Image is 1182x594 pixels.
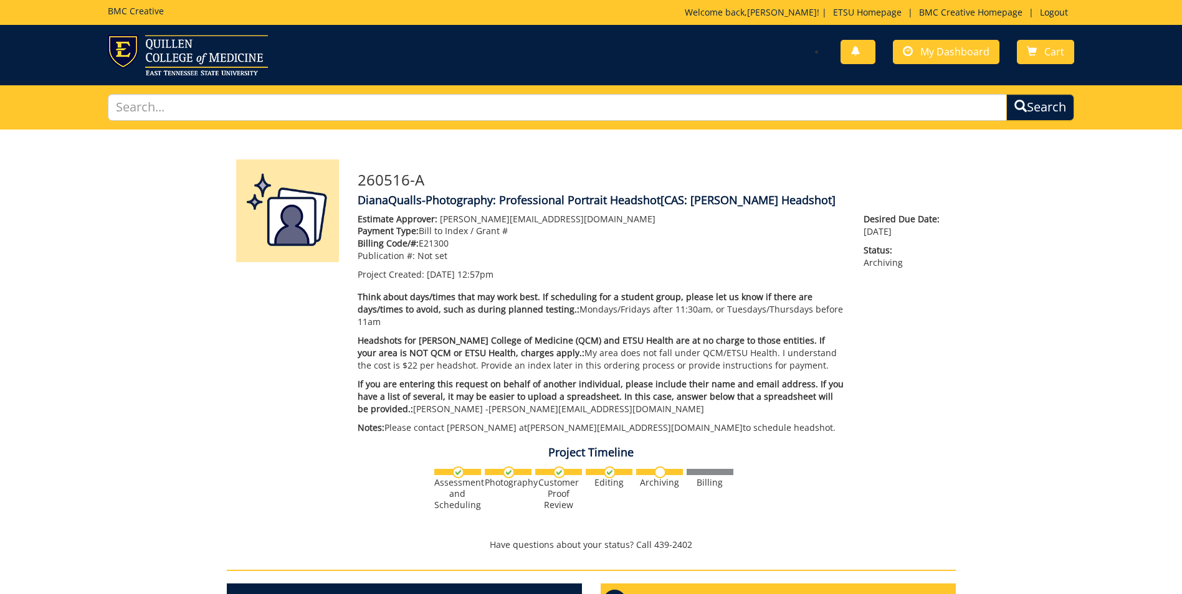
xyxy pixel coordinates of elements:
p: [PERSON_NAME] - [PERSON_NAME][EMAIL_ADDRESS][DOMAIN_NAME] [358,378,846,415]
div: Editing [586,477,632,488]
h5: BMC Creative [108,6,164,16]
img: ETSU logo [108,35,268,75]
span: Estimate Approver: [358,213,437,225]
span: [DATE] 12:57pm [427,268,493,280]
p: Archiving [864,244,946,269]
a: My Dashboard [893,40,999,64]
input: Search... [108,94,1007,121]
h4: DianaQualls-Photography: Professional Portrait Headshot [358,194,946,207]
div: Archiving [636,477,683,488]
p: [PERSON_NAME][EMAIL_ADDRESS][DOMAIN_NAME] [358,213,846,225]
span: Cart [1044,45,1064,59]
p: Please contact [PERSON_NAME] at [PERSON_NAME][EMAIL_ADDRESS][DOMAIN_NAME] to schedule headshot. [358,422,846,434]
img: Product featured image [236,159,339,262]
span: Headshots for [PERSON_NAME] College of Medicine (QCM) and ETSU Health are at no charge to those e... [358,334,825,359]
p: Welcome back, ! | | | [685,6,1074,19]
p: My area does not fall under QCM/ETSU Health. I understand the cost is $22 per headshot. Provide a... [358,334,846,372]
a: ETSU Homepage [827,6,908,18]
a: Cart [1017,40,1074,64]
button: Search [1006,94,1074,121]
span: Status: [864,244,946,257]
img: no [654,466,666,478]
img: checkmark [604,466,616,478]
a: [PERSON_NAME] [747,6,817,18]
div: Billing [687,477,733,488]
img: checkmark [452,466,464,478]
img: checkmark [503,466,515,478]
div: Customer Proof Review [535,477,582,511]
span: Payment Type: [358,225,419,237]
img: checkmark [553,466,565,478]
p: [DATE] [864,213,946,238]
span: Project Created: [358,268,424,280]
p: Mondays/Fridays after 11:30am, or Tuesdays/Thursdays before 11am [358,291,846,328]
h4: Project Timeline [227,446,956,459]
span: Desired Due Date: [864,213,946,225]
div: Photography [485,477,531,488]
span: Think about days/times that may work best. If scheduling for a student group, please let us know ... [358,291,813,315]
span: My Dashboard [920,45,989,59]
p: Have questions about your status? Call 439-2402 [227,539,956,551]
span: If you are entering this request on behalf of another individual, please include their name and e... [358,378,844,415]
p: E21300 [358,237,846,250]
a: BMC Creative Homepage [913,6,1029,18]
div: Assessment and Scheduling [434,477,481,511]
h3: 260516-A [358,172,946,188]
span: [CAS: [PERSON_NAME] Headshot] [660,192,836,207]
span: Notes: [358,422,384,433]
span: Not set [417,250,447,262]
a: Logout [1034,6,1074,18]
span: Billing Code/#: [358,237,419,249]
p: Bill to Index / Grant # [358,225,846,237]
span: Publication #: [358,250,415,262]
